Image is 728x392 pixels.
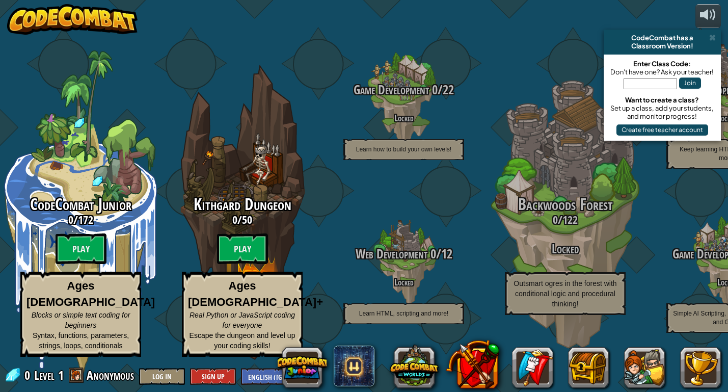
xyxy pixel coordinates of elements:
span: 0 [553,212,558,227]
div: Don't have one? Ask your teacher! [609,68,716,76]
span: 50 [242,212,252,227]
button: Adjust volume [695,4,721,28]
span: Backwoods Forest [518,193,613,215]
div: Want to create a class? [609,96,716,104]
button: Create free teacher account [616,124,708,136]
span: Game Development [354,81,429,98]
span: Syntax, functions, parameters, strings, loops, conditionals [33,331,129,350]
span: Learn HTML, scripting and more! [359,310,448,317]
span: 0 [427,245,436,263]
span: CodeCombat Junior [30,193,131,215]
span: 0 [24,367,33,383]
div: Classroom Version! [608,42,717,50]
span: Anonymous [87,367,134,383]
span: 172 [78,212,93,227]
div: Set up a class, add your students, and monitor progress! [609,104,716,120]
div: CodeCombat has a [608,34,717,42]
span: Real Python or JavaScript coding for everyone [190,311,295,329]
btn: Play [217,233,268,264]
btn: Play [56,233,106,264]
span: 1 [58,367,64,383]
h3: / [323,83,484,97]
span: 122 [562,212,578,227]
h4: Locked [323,277,484,287]
strong: Ages [DEMOGRAPHIC_DATA]+ [188,279,323,308]
span: Level [34,367,55,384]
span: 0 [232,212,237,227]
span: Web Development [356,245,427,263]
span: 0 [68,212,73,227]
button: Sign Up [190,368,236,385]
strong: Ages [DEMOGRAPHIC_DATA] [26,279,155,308]
h4: Locked [323,113,484,123]
span: Outsmart ogres in the forest with conditional logic and procedural thinking! [514,279,616,308]
span: Blocks or simple text coding for beginners [32,311,130,329]
span: 12 [441,245,452,263]
h3: / [161,214,323,226]
h3: / [323,247,484,261]
button: Log In [139,368,185,385]
span: 22 [443,81,454,98]
button: Join [679,77,701,89]
h3: / [484,214,646,226]
span: Escape the dungeon and level up your coding skills! [190,331,295,350]
img: CodeCombat - Learn how to code by playing a game [7,4,138,35]
div: Complete previous world to unlock [161,50,323,374]
div: Enter Class Code: [609,60,716,68]
span: Kithgard Dungeon [194,193,291,215]
span: Learn how to build your own levels! [356,146,451,153]
span: 0 [429,81,438,98]
h3: Locked [484,242,646,256]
